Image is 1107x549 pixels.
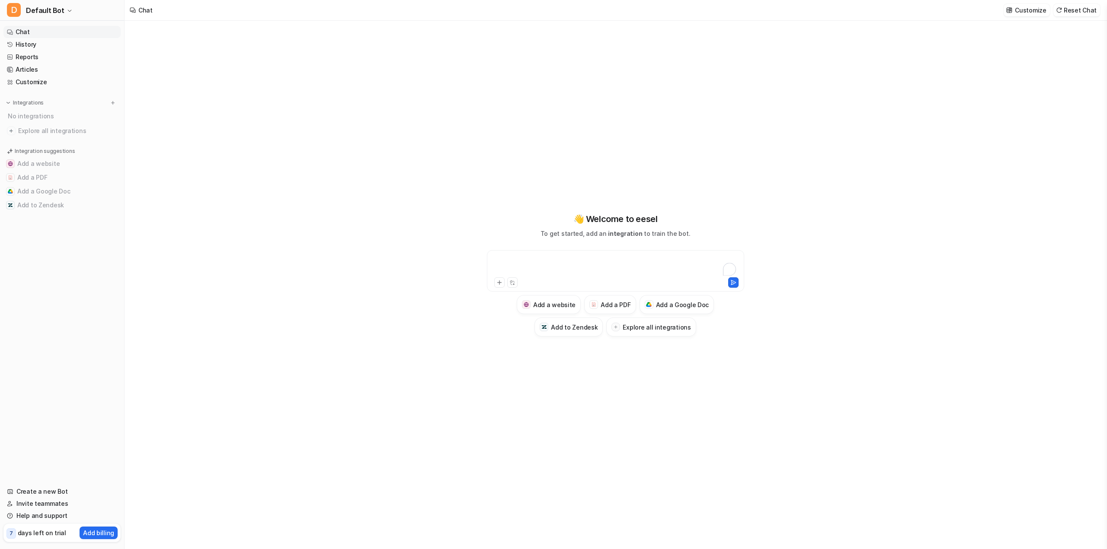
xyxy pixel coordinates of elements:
[3,510,121,522] a: Help and support
[3,63,121,76] a: Articles
[13,99,44,106] p: Integrations
[584,295,636,314] button: Add a PDFAdd a PDF
[8,161,13,166] img: Add a website
[573,213,658,225] p: 👋 Welcome to eesel
[15,147,75,155] p: Integration suggestions
[1006,7,1012,13] img: customize
[3,125,121,137] a: Explore all integrations
[601,300,630,309] h3: Add a PDF
[1056,7,1062,13] img: reset
[3,38,121,51] a: History
[5,109,121,123] div: No integrations
[3,51,121,63] a: Reports
[517,295,581,314] button: Add a websiteAdd a website
[606,317,696,336] button: Explore all integrations
[646,302,652,307] img: Add a Google Doc
[3,486,121,498] a: Create a new Bot
[3,98,46,107] button: Integrations
[541,229,690,238] p: To get started, add an to train the bot.
[551,323,598,332] h3: Add to Zendesk
[5,100,11,106] img: expand menu
[8,203,13,208] img: Add to Zendesk
[26,4,64,16] span: Default Bot
[3,184,121,198] button: Add a Google DocAdd a Google Doc
[7,127,16,135] img: explore all integrations
[10,530,13,537] p: 7
[8,189,13,194] img: Add a Google Doc
[80,527,118,539] button: Add billing
[110,100,116,106] img: menu_add.svg
[138,6,153,15] div: Chat
[3,157,121,171] button: Add a websiteAdd a website
[608,230,642,237] span: integration
[3,26,121,38] a: Chat
[1004,4,1049,16] button: Customize
[83,528,114,537] p: Add billing
[591,302,597,307] img: Add a PDF
[18,124,117,138] span: Explore all integrations
[7,3,21,17] span: D
[1053,4,1100,16] button: Reset Chat
[640,295,714,314] button: Add a Google DocAdd a Google Doc
[3,198,121,212] button: Add to ZendeskAdd to Zendesk
[3,76,121,88] a: Customize
[18,528,66,537] p: days left on trial
[656,300,709,309] h3: Add a Google Doc
[1015,6,1046,15] p: Customize
[623,323,691,332] h3: Explore all integrations
[541,324,547,330] img: Add to Zendesk
[3,171,121,184] button: Add a PDFAdd a PDF
[533,300,576,309] h3: Add a website
[534,317,603,336] button: Add to ZendeskAdd to Zendesk
[524,302,529,308] img: Add a website
[3,498,121,510] a: Invite teammates
[8,175,13,180] img: Add a PDF
[489,256,742,276] div: To enrich screen reader interactions, please activate Accessibility in Grammarly extension settings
